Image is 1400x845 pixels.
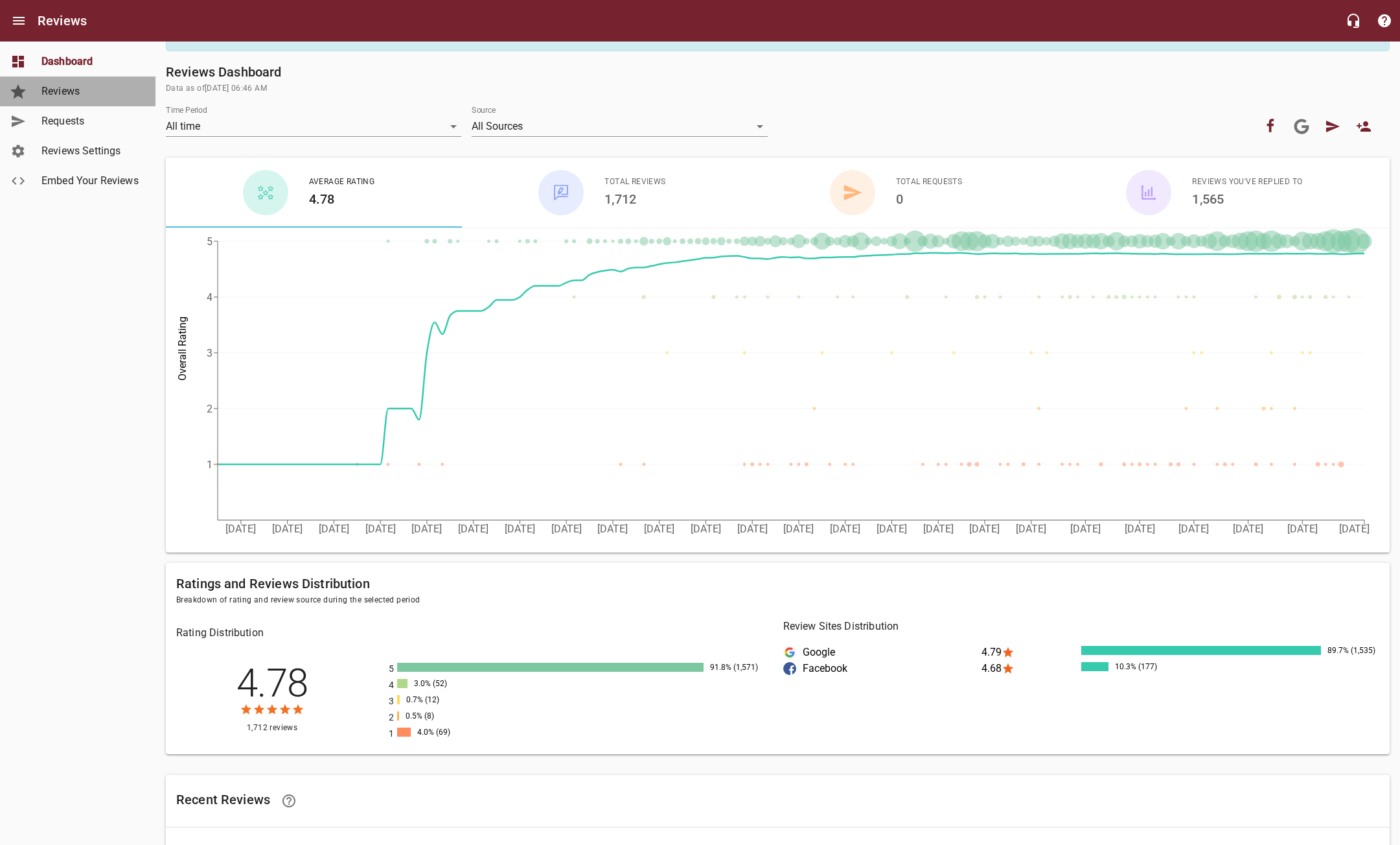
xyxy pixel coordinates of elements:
span: Data as of [DATE] 06:46 AM [166,82,1390,95]
div: All Sources [472,116,767,137]
div: 91.8% (1,571) [707,663,768,672]
tspan: [DATE] [1339,523,1370,535]
p: 1 [389,727,397,741]
h2: 4.78 [179,664,365,703]
div: 4.79 [981,646,1081,659]
button: Open drawer [3,5,34,36]
div: Google [783,646,796,659]
p: 2 [389,711,397,724]
div: Facebook [783,662,982,675]
h6: Ratings and Reviews Distribution [176,573,1379,594]
span: Total Reviews [604,176,665,189]
div: 4.68 [981,662,1081,675]
tspan: [DATE] [737,523,768,535]
span: Breakdown of rating and review source during the selected period [176,594,1379,607]
tspan: 4 [207,291,212,303]
span: Total Requests [896,176,963,189]
label: Time Period [166,106,207,114]
p: 4 [389,678,397,692]
div: Facebook [783,662,796,675]
span: Reviews [41,84,140,99]
tspan: [DATE] [1178,523,1209,535]
div: 0.5% (8) [402,711,464,720]
tspan: 3 [207,347,212,359]
tspan: [DATE] [644,523,674,535]
div: 10.3% (177) [1112,662,1173,671]
span: Reviews You've Replied To [1192,176,1302,189]
span: Dashboard [41,54,140,69]
h6: Reviews [38,10,87,31]
tspan: [DATE] [969,523,1000,535]
a: New User [1348,111,1379,142]
tspan: [DATE] [923,523,954,535]
tspan: [DATE] [319,523,349,535]
span: Average Rating [309,176,375,189]
tspan: [DATE] [272,523,303,535]
tspan: [DATE] [551,523,582,535]
tspan: [DATE] [877,523,907,535]
div: 0.7% (12) [403,695,465,704]
h6: Review Sites Distribution [783,617,1380,636]
p: 5 [389,662,397,676]
img: facebook-dark.png [783,662,796,675]
span: Requests [41,113,140,129]
div: 89.7% (1,535) [1324,646,1386,655]
tspan: [DATE] [783,523,814,535]
tspan: [DATE] [1016,523,1046,535]
tspan: [DATE] [597,523,628,535]
img: google-dark.png [783,646,796,659]
tspan: [DATE] [1125,523,1155,535]
h6: Recent Reviews [176,785,1379,816]
h6: 1,565 [1192,189,1302,209]
tspan: [DATE] [225,523,256,535]
button: Live Chat [1338,5,1369,36]
a: Learn facts about why reviews are important [273,785,304,816]
h6: Rating Distribution [176,624,773,642]
span: Reviews Settings [41,143,140,159]
button: Your Facebook account is connected [1255,111,1286,142]
tspan: [DATE] [1233,523,1263,535]
a: Request Review [1317,111,1348,142]
tspan: 2 [207,403,212,415]
h6: 1,712 [604,189,665,209]
tspan: [DATE] [1070,523,1101,535]
tspan: [DATE] [411,523,442,535]
tspan: [DATE] [458,523,488,535]
a: Connect your Google account [1286,111,1317,142]
h6: Reviews Dashboard [166,62,1390,82]
tspan: [DATE] [830,523,860,535]
div: 4.0% (69) [414,728,476,737]
tspan: [DATE] [1287,523,1318,535]
p: 3 [389,695,397,708]
span: 1,712 reviews [176,722,368,735]
label: Source [472,106,496,114]
h6: 4.78 [309,189,375,209]
tspan: [DATE] [365,523,396,535]
tspan: [DATE] [691,523,721,535]
h6: 0 [896,189,963,209]
tspan: Overall Rating [176,316,189,381]
tspan: [DATE] [505,523,535,535]
tspan: 5 [207,235,212,248]
div: All time [166,116,461,137]
button: Support Portal [1369,5,1400,36]
div: Google [783,646,982,659]
div: 3.0% (52) [411,679,472,688]
tspan: 1 [207,458,212,471]
span: Embed Your Reviews [41,173,140,189]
